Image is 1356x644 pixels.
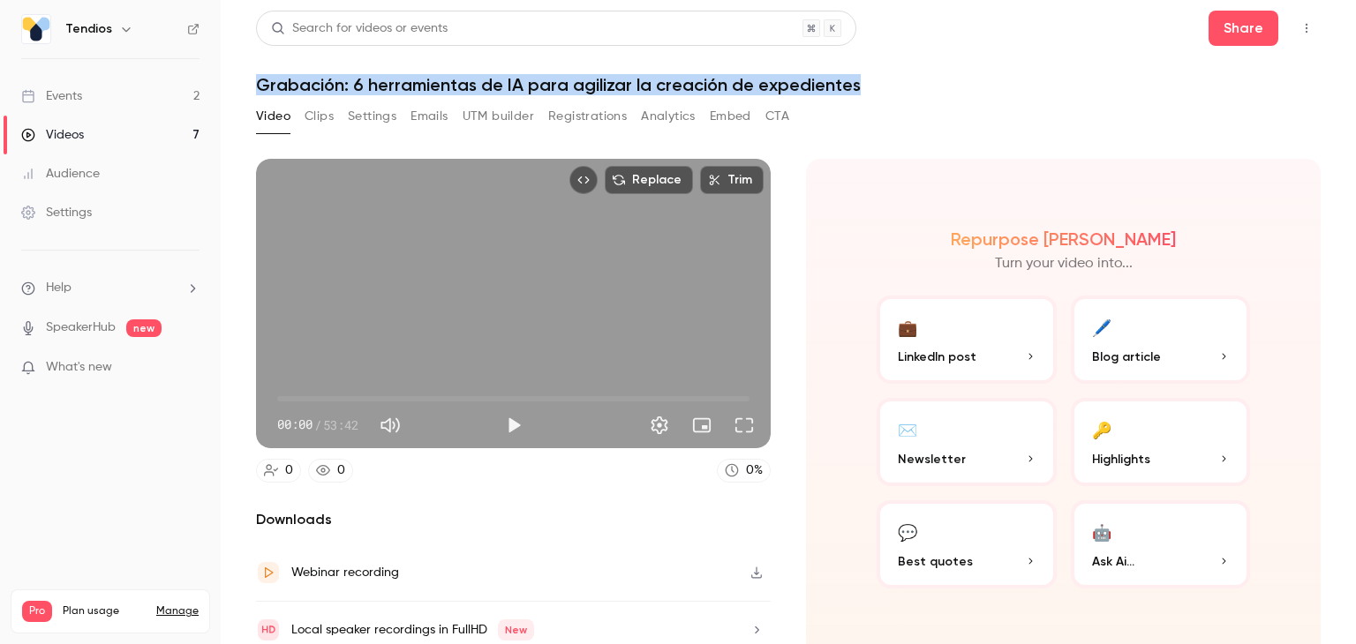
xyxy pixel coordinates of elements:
div: 00:00 [277,416,358,434]
div: Videos [21,126,84,144]
button: 💼LinkedIn post [877,296,1057,384]
button: UTM builder [463,102,534,131]
button: Embed video [569,166,598,194]
div: 🖊️ [1092,313,1111,341]
button: Embed [710,102,751,131]
div: Search for videos or events [271,19,448,38]
button: Registrations [548,102,627,131]
p: Turn your video into... [995,253,1133,274]
button: Share [1209,11,1278,46]
span: 00:00 [277,416,313,434]
div: Audience [21,165,100,183]
span: / [314,416,321,434]
span: New [498,619,534,640]
span: Pro [22,601,52,622]
button: Settings [642,408,677,443]
div: 🔑 [1092,416,1111,443]
button: Mute [373,408,408,443]
button: Play [496,408,531,443]
a: 0% [717,459,771,483]
a: Manage [156,604,199,618]
button: 💬Best quotes [877,500,1057,588]
div: Events [21,87,82,105]
span: new [126,319,162,337]
button: Turn on miniplayer [684,408,719,443]
button: CTA [765,102,789,131]
span: Newsletter [898,450,966,468]
button: Video [256,102,290,131]
span: 53:42 [323,416,358,434]
span: Best quotes [898,552,973,571]
span: LinkedIn post [898,348,976,366]
span: Plan usage [63,604,146,618]
div: 🤖 [1092,518,1111,545]
button: Full screen [727,408,762,443]
button: Settings [348,102,396,131]
h6: Tendios [65,20,112,38]
span: Highlights [1092,450,1150,468]
div: ✉️ [898,416,917,443]
a: 0 [308,459,353,483]
button: 🤖Ask Ai... [1071,500,1251,588]
button: ✉️Newsletter [877,398,1057,486]
span: Blog article [1092,348,1161,366]
button: Replace [605,166,693,194]
a: 0 [256,459,301,483]
a: SpeakerHub [46,318,116,337]
div: 0 % [746,461,763,480]
span: Help [46,279,72,297]
div: 0 [337,461,345,480]
span: What's new [46,358,112,377]
div: Local speaker recordings in FullHD [291,619,534,640]
div: 💬 [898,518,917,545]
button: Top Bar Actions [1292,14,1321,42]
button: Emails [411,102,448,131]
button: Analytics [641,102,696,131]
img: Tendios [22,15,50,43]
button: Trim [700,166,764,194]
div: 0 [285,461,293,480]
button: 🔑Highlights [1071,398,1251,486]
div: 💼 [898,313,917,341]
h2: Downloads [256,509,771,530]
div: Settings [21,204,92,221]
iframe: Noticeable Trigger [178,360,200,376]
li: help-dropdown-opener [21,279,200,297]
h2: Repurpose [PERSON_NAME] [951,228,1176,250]
button: 🖊️Blog article [1071,296,1251,384]
span: Ask Ai... [1092,552,1134,571]
h1: Grabación: 6 herramientas de IA para agilizar la creación de expedientes [256,74,1321,95]
button: Clips [305,102,334,131]
div: Webinar recording [291,562,399,583]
